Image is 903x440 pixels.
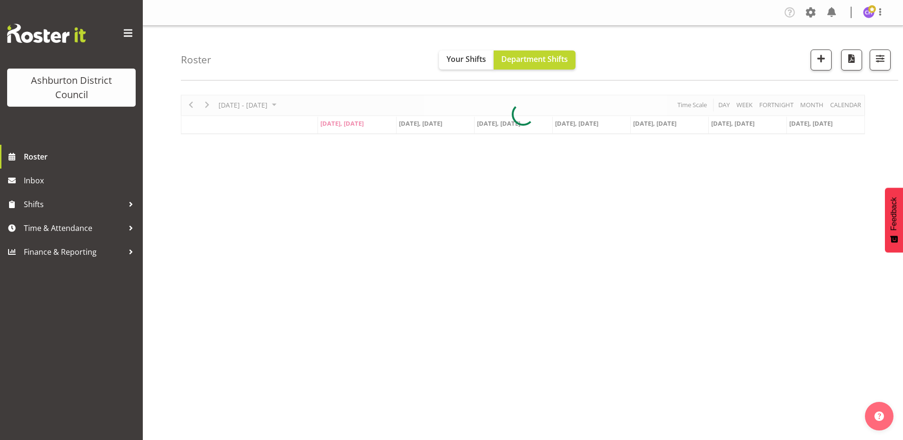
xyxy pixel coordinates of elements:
button: Your Shifts [439,50,494,70]
span: Department Shifts [501,54,568,64]
img: chalotter-hydes5348.jpg [863,7,874,18]
button: Filter Shifts [870,50,891,70]
h4: Roster [181,54,211,65]
button: Department Shifts [494,50,576,70]
span: Shifts [24,197,124,211]
button: Download a PDF of the roster according to the set date range. [841,50,862,70]
span: Inbox [24,173,138,188]
button: Feedback - Show survey [885,188,903,252]
span: Finance & Reporting [24,245,124,259]
span: Roster [24,150,138,164]
span: Time & Attendance [24,221,124,235]
span: Feedback [890,197,898,230]
button: Add a new shift [811,50,832,70]
img: Rosterit website logo [7,24,86,43]
div: Ashburton District Council [17,73,126,102]
img: help-xxl-2.png [874,411,884,421]
span: Your Shifts [447,54,486,64]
